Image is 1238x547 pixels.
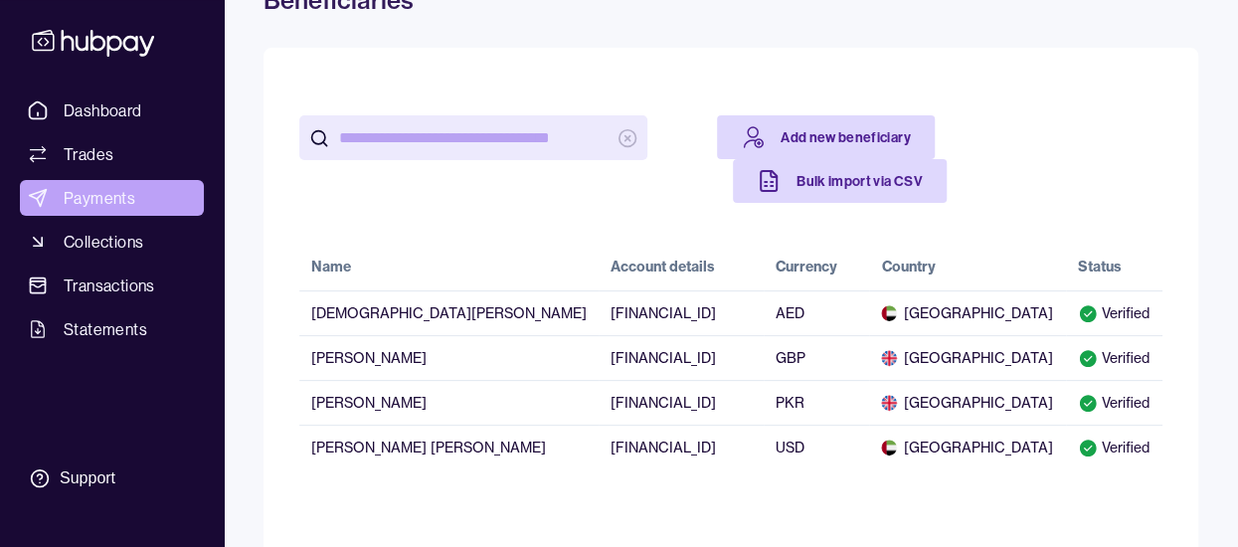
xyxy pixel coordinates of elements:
div: Account details [611,257,715,276]
td: [FINANCIAL_ID] [599,425,764,469]
td: GBP [764,335,870,380]
span: Dashboard [64,98,142,122]
span: Payments [64,186,135,210]
span: [GEOGRAPHIC_DATA] [881,348,1053,368]
input: search [339,115,608,160]
span: [GEOGRAPHIC_DATA] [881,393,1053,413]
div: Status [1078,257,1122,276]
div: Verified [1078,393,1150,413]
div: Currency [776,257,837,276]
a: Trades [20,136,204,172]
span: Collections [64,230,143,254]
div: Verified [1078,438,1150,457]
div: Country [881,257,935,276]
div: Name [311,257,351,276]
span: [GEOGRAPHIC_DATA] [881,303,1053,323]
td: [DEMOGRAPHIC_DATA][PERSON_NAME] [299,290,599,335]
div: Support [60,467,115,489]
td: [FINANCIAL_ID] [599,380,764,425]
a: Transactions [20,268,204,303]
a: Statements [20,311,204,347]
span: Statements [64,317,147,341]
td: [PERSON_NAME] [299,335,599,380]
span: [GEOGRAPHIC_DATA] [881,438,1053,457]
td: PKR [764,380,870,425]
td: USD [764,425,870,469]
a: Dashboard [20,92,204,128]
td: [PERSON_NAME] [299,380,599,425]
span: Trades [64,142,113,166]
td: AED [764,290,870,335]
div: Verified [1078,348,1150,368]
a: Add new beneficiary [717,115,935,159]
td: [PERSON_NAME] [PERSON_NAME] [299,425,599,469]
a: Collections [20,224,204,260]
a: Support [20,457,204,499]
span: Transactions [64,273,155,297]
a: Bulk import via CSV [733,159,947,203]
td: [FINANCIAL_ID] [599,290,764,335]
a: Payments [20,180,204,216]
td: [FINANCIAL_ID] [599,335,764,380]
div: Verified [1078,303,1150,323]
